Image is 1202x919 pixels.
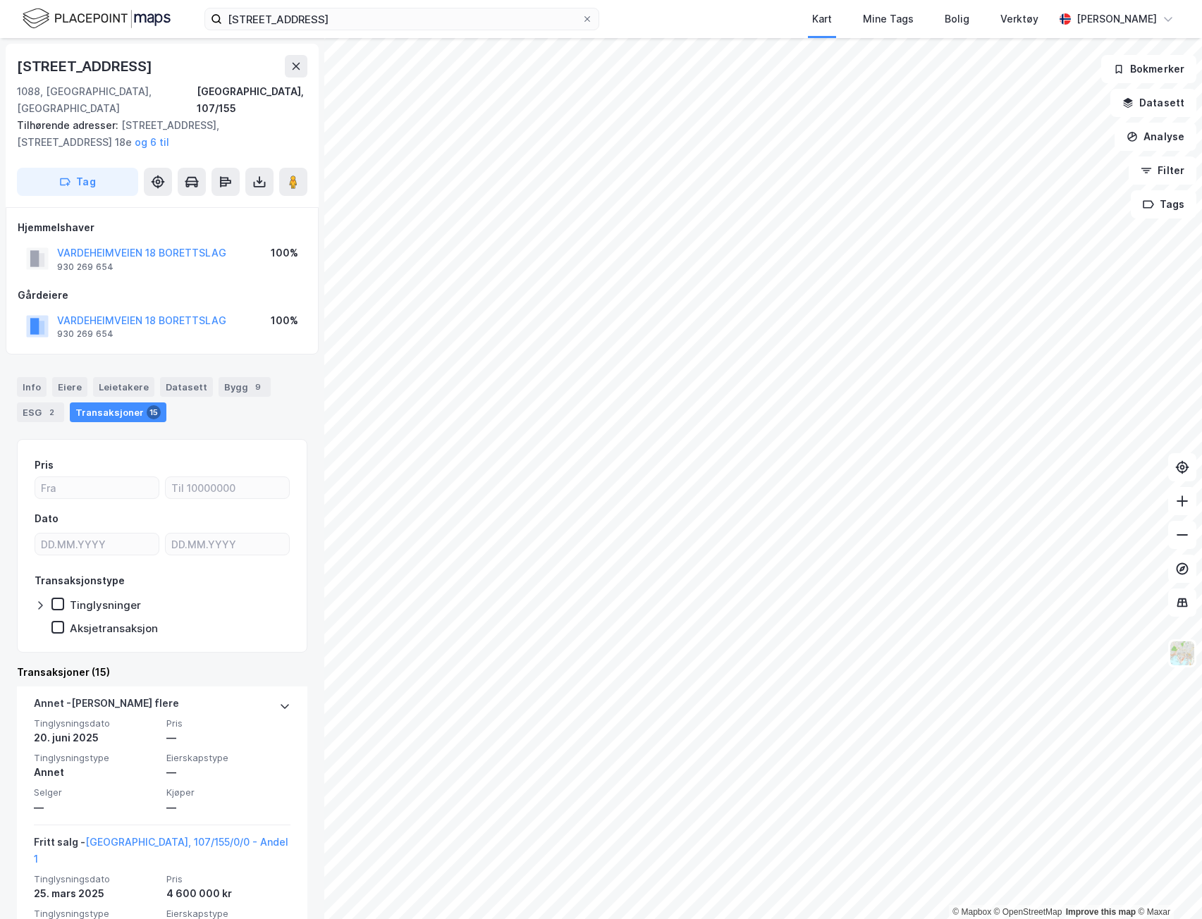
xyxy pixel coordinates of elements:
span: Pris [166,717,290,729]
div: Annet - [PERSON_NAME] flere [34,695,179,717]
div: [PERSON_NAME] [1077,11,1157,27]
div: 25. mars 2025 [34,885,158,902]
span: Pris [166,873,290,885]
span: Tinglysningsdato [34,717,158,729]
div: Tinglysninger [70,598,141,612]
div: 2 [44,405,59,419]
div: Info [17,377,47,397]
span: Tinglysningstype [34,752,158,764]
div: Annet [34,764,158,781]
button: Filter [1129,156,1196,185]
div: — [166,729,290,746]
div: Transaksjoner (15) [17,664,307,681]
div: 20. juni 2025 [34,729,158,746]
div: Transaksjoner [70,402,166,422]
input: Fra [35,477,159,498]
div: Eiere [52,377,87,397]
div: Kontrollprogram for chat [1132,851,1202,919]
div: Aksjetransaksjon [70,622,158,635]
div: 15 [147,405,161,419]
div: Mine Tags [863,11,914,27]
div: 4 600 000 kr [166,885,290,902]
div: 100% [271,245,298,261]
a: [GEOGRAPHIC_DATA], 107/155/0/0 - Andel 1 [34,836,288,865]
div: Transaksjonstype [35,572,125,589]
div: — [34,799,158,816]
div: 9 [251,380,265,394]
button: Tags [1131,190,1196,218]
button: Analyse [1115,123,1196,151]
div: Dato [35,510,59,527]
div: Hjemmelshaver [18,219,307,236]
div: 100% [271,312,298,329]
div: Fritt salg - [34,834,290,873]
a: OpenStreetMap [994,907,1062,917]
button: Tag [17,168,138,196]
div: Bygg [219,377,271,397]
iframe: Chat Widget [1132,851,1202,919]
span: Selger [34,787,158,798]
div: ESG [17,402,64,422]
span: Kjøper [166,787,290,798]
div: Kart [812,11,832,27]
div: [STREET_ADDRESS] [17,55,155,78]
div: 930 269 654 [57,328,114,340]
a: Mapbox [952,907,991,917]
input: Til 10000000 [166,477,289,498]
div: Verktøy [1000,11,1038,27]
div: Bolig [945,11,969,27]
button: Bokmerker [1101,55,1196,83]
div: Gårdeiere [18,287,307,304]
a: Improve this map [1066,907,1136,917]
input: DD.MM.YYYY [35,533,159,555]
div: Datasett [160,377,213,397]
div: 1088, [GEOGRAPHIC_DATA], [GEOGRAPHIC_DATA] [17,83,197,117]
div: Leietakere [93,377,154,397]
div: — [166,764,290,781]
input: Søk på adresse, matrikkel, gårdeiere, leietakere eller personer [222,8,582,30]
div: [STREET_ADDRESS], [STREET_ADDRESS] 18e [17,117,296,151]
div: — [166,799,290,816]
img: Z [1169,640,1196,667]
span: Tinglysningsdato [34,873,158,885]
button: Datasett [1110,89,1196,117]
div: Pris [35,457,54,474]
span: Tilhørende adresser: [17,119,121,131]
img: logo.f888ab2527a4732fd821a326f86c7f29.svg [23,6,171,31]
div: [GEOGRAPHIC_DATA], 107/155 [197,83,307,117]
input: DD.MM.YYYY [166,533,289,555]
span: Eierskapstype [166,752,290,764]
div: 930 269 654 [57,261,114,273]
